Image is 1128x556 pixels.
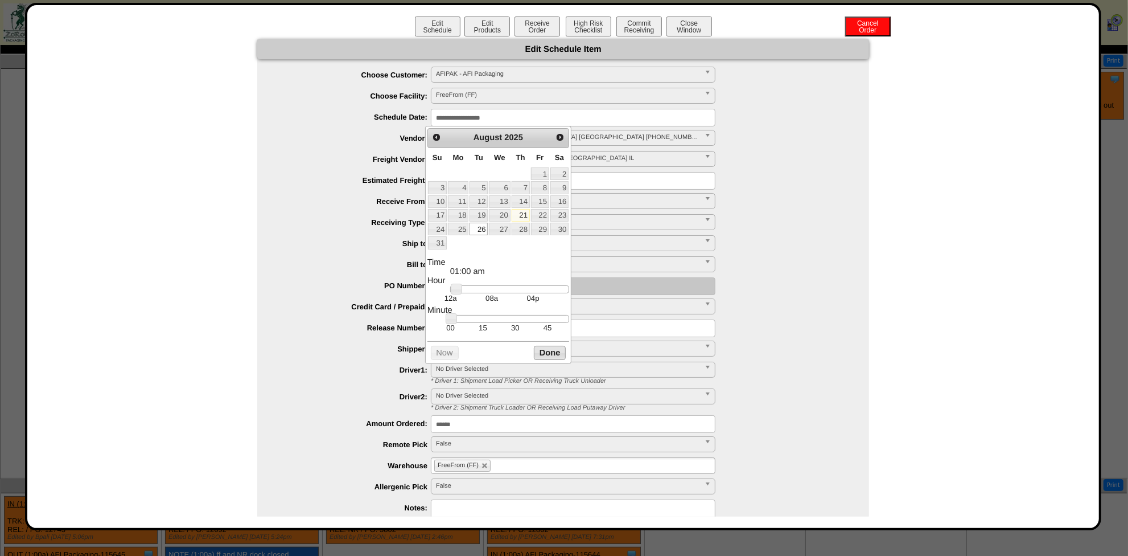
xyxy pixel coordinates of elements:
[555,153,564,162] span: Saturday
[431,346,459,360] button: Now
[422,378,869,385] div: * Driver 1: Shipment Load Picker OR Receiving Truck Unloader
[280,218,431,227] label: Receiving Type:
[536,153,544,162] span: Friday
[474,133,502,142] span: August
[666,17,712,36] button: CloseWindow
[467,323,499,333] td: 15
[280,134,431,142] label: Vendor:
[280,345,431,353] label: Shipper:
[436,437,700,451] span: False
[464,17,510,36] button: EditProducts
[430,293,471,303] td: 12a
[475,153,483,162] span: Tuesday
[550,181,569,194] a: 9
[531,223,549,235] a: 29
[448,209,468,222] a: 18
[280,239,431,248] label: Ship to
[512,209,530,222] a: 21
[514,17,560,36] button: ReceiveOrder
[616,17,662,36] button: CommitReceiving
[489,181,510,194] a: 6
[428,236,447,249] a: 31
[280,483,431,491] label: Allergenic Pick
[429,130,444,145] a: Prev
[550,209,569,222] a: 23
[280,302,431,311] label: Credit Card / Prepaid:
[280,504,431,512] label: Notes:
[555,133,565,142] span: Next
[665,26,713,34] a: CloseWindow
[504,133,523,142] span: 2025
[531,195,549,208] a: 15
[489,209,510,222] a: 20
[428,209,447,222] a: 17
[512,293,553,303] td: 04p
[433,153,442,162] span: Sunday
[427,276,569,285] dt: Hour
[531,181,549,194] a: 8
[845,17,891,36] button: CancelOrder
[436,88,700,102] span: FreeFrom (FF)
[280,281,431,290] label: PO Number:
[512,181,530,194] a: 7
[428,223,447,235] a: 24
[550,195,569,208] a: 16
[436,67,700,81] span: AFIPAK - AFI Packaging
[553,130,567,145] a: Next
[532,323,564,333] td: 45
[550,223,569,235] a: 30
[436,362,700,376] span: No Driver Selected
[257,39,869,59] div: Edit Schedule Item
[280,366,431,374] label: Driver1:
[422,404,869,411] div: * Driver 2: Shipment Truck Loader OR Receiving Load Putaway Driver
[448,195,468,208] a: 11
[280,260,431,269] label: Bill to
[280,197,431,206] label: Receive From:
[494,153,505,162] span: Wednesday
[280,440,431,449] label: Remote Pick
[280,71,431,79] label: Choose Customer:
[448,223,468,235] a: 25
[470,209,488,222] a: 19
[512,195,530,208] a: 14
[280,155,431,163] label: Freight Vendor:
[434,323,467,333] td: 00
[280,92,431,100] label: Choose Facility:
[516,153,525,162] span: Thursday
[489,195,510,208] a: 13
[280,419,431,428] label: Amount Ordered:
[415,17,460,36] button: EditSchedule
[471,293,512,303] td: 08a
[531,209,549,222] a: 22
[427,258,569,267] dt: Time
[428,181,447,194] a: 3
[470,195,488,208] a: 12
[432,133,441,142] span: Prev
[550,167,569,180] a: 2
[470,223,488,235] a: 26
[448,181,468,194] a: 4
[427,306,569,315] dt: Minute
[499,323,532,333] td: 30
[436,479,700,493] span: False
[566,17,611,36] button: High RiskChecklist
[428,195,447,208] a: 10
[438,462,479,469] span: FreeFrom (FF)
[280,113,431,121] label: Schedule Date:
[512,223,530,235] a: 28
[531,167,549,180] a: 1
[470,181,488,194] a: 5
[453,153,464,162] span: Monday
[436,389,700,403] span: No Driver Selected
[280,393,431,401] label: Driver2:
[280,176,431,185] label: Estimated Freight:
[534,346,566,360] button: Done
[489,223,510,235] a: 27
[280,324,431,332] label: Release Number:
[280,461,431,470] label: Warehouse
[450,267,569,276] dd: 01:00 am
[565,26,614,34] a: High RiskChecklist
